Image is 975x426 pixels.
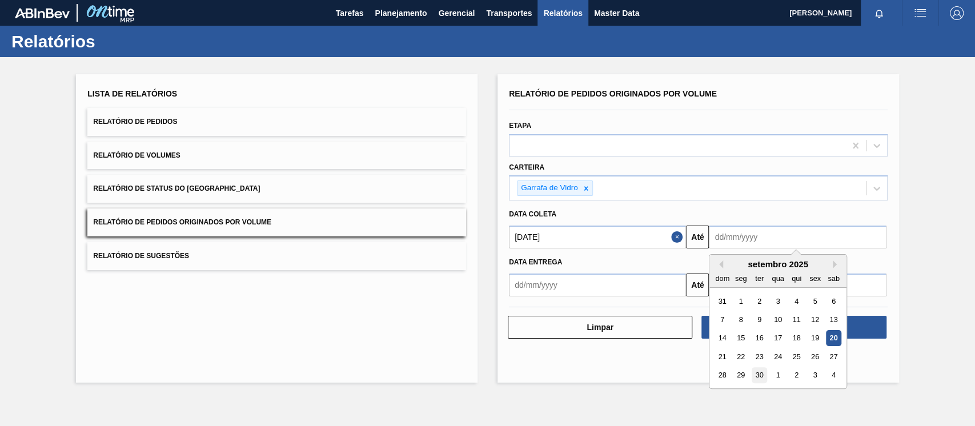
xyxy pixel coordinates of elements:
div: Choose segunda-feira, 15 de setembro de 2025 [733,331,749,346]
div: Choose quinta-feira, 2 de outubro de 2025 [789,368,804,383]
button: Close [671,226,686,248]
span: Data entrega [509,258,562,266]
span: Relatórios [543,6,582,20]
div: Choose sexta-feira, 19 de setembro de 2025 [808,331,823,346]
span: Relatório de Status do [GEOGRAPHIC_DATA] [93,184,260,192]
div: Choose quinta-feira, 4 de setembro de 2025 [789,294,804,309]
div: Choose sábado, 27 de setembro de 2025 [826,349,841,364]
div: Choose quinta-feira, 25 de setembro de 2025 [789,349,804,364]
button: Notificações [861,5,897,21]
div: Choose sábado, 6 de setembro de 2025 [826,294,841,309]
div: Choose domingo, 14 de setembro de 2025 [715,331,730,346]
span: Transportes [486,6,532,20]
div: Choose sexta-feira, 12 de setembro de 2025 [808,312,823,327]
div: Garrafa de Vidro [517,181,580,195]
div: Choose sábado, 13 de setembro de 2025 [826,312,841,327]
div: Choose terça-feira, 2 de setembro de 2025 [752,294,767,309]
div: dom [715,271,730,286]
input: dd/mm/yyyy [509,274,686,296]
div: Choose quinta-feira, 11 de setembro de 2025 [789,312,804,327]
div: Choose segunda-feira, 8 de setembro de 2025 [733,312,749,327]
button: Relatório de Pedidos Originados por Volume [87,208,466,236]
div: Choose terça-feira, 9 de setembro de 2025 [752,312,767,327]
img: TNhmsLtSVTkK8tSr43FrP2fwEKptu5GPRR3wAAAABJRU5ErkJggg== [15,8,70,18]
input: dd/mm/yyyy [709,226,886,248]
div: Choose terça-feira, 30 de setembro de 2025 [752,368,767,383]
div: Choose sexta-feira, 3 de outubro de 2025 [808,368,823,383]
div: sex [808,271,823,286]
button: Previous Month [715,260,723,268]
button: Download [701,316,886,339]
img: userActions [913,6,927,20]
div: qui [789,271,804,286]
div: Choose sexta-feira, 5 de setembro de 2025 [808,294,823,309]
div: Choose sábado, 20 de setembro de 2025 [826,331,841,346]
h1: Relatórios [11,35,214,48]
button: Até [686,226,709,248]
div: Choose terça-feira, 23 de setembro de 2025 [752,349,767,364]
label: Carteira [509,163,544,171]
span: Relatório de Pedidos Originados por Volume [509,89,717,98]
div: sab [826,271,841,286]
div: Choose domingo, 21 de setembro de 2025 [715,349,730,364]
span: Lista de Relatórios [87,89,177,98]
div: ter [752,271,767,286]
span: Relatório de Pedidos [93,118,177,126]
div: month 2025-09 [713,292,843,384]
div: Choose quarta-feira, 3 de setembro de 2025 [771,294,786,309]
span: Relatório de Volumes [93,151,180,159]
label: Etapa [509,122,531,130]
input: dd/mm/yyyy [509,226,686,248]
button: Relatório de Volumes [87,142,466,170]
span: Tarefas [336,6,364,20]
span: Relatório de Pedidos Originados por Volume [93,218,271,226]
div: Choose sexta-feira, 26 de setembro de 2025 [808,349,823,364]
div: qua [771,271,786,286]
div: Choose quarta-feira, 10 de setembro de 2025 [771,312,786,327]
div: Choose quinta-feira, 18 de setembro de 2025 [789,331,804,346]
div: setembro 2025 [709,259,846,269]
div: Choose sábado, 4 de outubro de 2025 [826,368,841,383]
div: Choose segunda-feira, 22 de setembro de 2025 [733,349,749,364]
div: Choose quarta-feira, 24 de setembro de 2025 [771,349,786,364]
div: Choose domingo, 7 de setembro de 2025 [715,312,730,327]
div: Choose terça-feira, 16 de setembro de 2025 [752,331,767,346]
div: seg [733,271,749,286]
span: Master Data [594,6,639,20]
button: Relatório de Pedidos [87,108,466,136]
div: Choose segunda-feira, 29 de setembro de 2025 [733,368,749,383]
button: Limpar [508,316,692,339]
div: Choose domingo, 28 de setembro de 2025 [715,368,730,383]
span: Relatório de Sugestões [93,252,189,260]
div: Choose quarta-feira, 1 de outubro de 2025 [771,368,786,383]
button: Relatório de Status do [GEOGRAPHIC_DATA] [87,175,466,203]
button: Relatório de Sugestões [87,242,466,270]
img: Logout [950,6,964,20]
div: Choose segunda-feira, 1 de setembro de 2025 [733,294,749,309]
div: Choose quarta-feira, 17 de setembro de 2025 [771,331,786,346]
span: Data coleta [509,210,556,218]
span: Planejamento [375,6,427,20]
span: Gerencial [439,6,475,20]
button: Next Month [833,260,841,268]
div: Choose domingo, 31 de agosto de 2025 [715,294,730,309]
button: Até [686,274,709,296]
